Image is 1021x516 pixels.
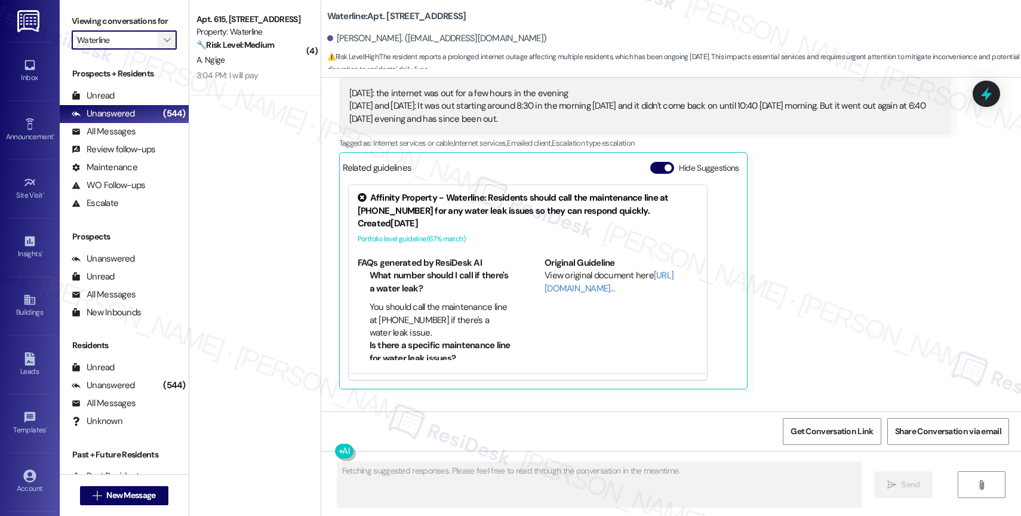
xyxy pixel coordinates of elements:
span: New Message [106,489,155,502]
div: 3:04 PM: I will pay [196,70,259,81]
a: Site Visit • [6,173,54,205]
span: Send [901,478,919,491]
button: Share Conversation via email [887,418,1009,445]
div: Unread [72,271,115,283]
img: ResiDesk Logo [17,10,42,32]
div: Unread [72,90,115,102]
label: Viewing conversations for [72,12,177,30]
div: Unanswered [72,379,135,392]
div: Past Residents [72,470,144,483]
b: FAQs generated by ResiDesk AI [358,257,482,269]
div: Unanswered [72,253,135,265]
div: WO Follow-ups [72,179,145,192]
span: • [43,189,45,198]
div: Past + Future Residents [60,449,189,461]
a: Account [6,466,54,498]
span: Share Conversation via email [895,425,1001,438]
i:  [93,491,102,500]
div: Created [DATE] [358,217,698,230]
span: • [53,131,55,139]
span: • [41,248,43,256]
a: Insights • [6,231,54,263]
i:  [977,480,986,490]
i:  [887,480,896,490]
div: Escalate [72,197,118,210]
i:  [164,35,170,45]
b: Original Guideline [545,257,615,269]
input: All communities [77,30,158,50]
div: Related guidelines [343,162,412,179]
div: All Messages [72,125,136,138]
strong: 🔧 Risk Level: Medium [196,39,274,50]
div: Portfolio level guideline ( 67 % match) [358,233,698,245]
div: Unread [72,361,115,374]
li: You should call the maintenance line at [PHONE_NUMBER] if there's a water leak issue. [370,301,511,339]
span: Internet services , [454,138,507,148]
div: (544) [160,376,188,395]
b: Waterline: Apt. [STREET_ADDRESS] [327,10,466,23]
span: Escalation type escalation [552,138,634,148]
span: Get Conversation Link [791,425,873,438]
div: [PERSON_NAME]. ([EMAIL_ADDRESS][DOMAIN_NAME]) [327,32,547,45]
a: Inbox [6,55,54,87]
a: Buildings [6,290,54,322]
div: Apt. 615, [STREET_ADDRESS] [196,13,307,26]
span: A. Ngige [196,54,225,65]
li: What number should I call if there's a water leak? [370,269,511,295]
div: Tagged as: [339,134,951,152]
div: Review follow-ups [72,143,155,156]
div: All Messages [72,288,136,301]
div: Unknown [72,415,122,428]
span: • [46,424,48,432]
div: View original document here [545,269,698,295]
a: Templates • [6,407,54,440]
li: Is there a specific maintenance line for water leak issues? [370,339,511,365]
span: Emailed client , [507,138,552,148]
div: Affinity Property - Waterline: Residents should call the maintenance line at [PHONE_NUMBER] for a... [358,192,698,217]
div: Property: Waterline [196,26,307,38]
span: : The resident reports a prolonged internet outage affecting multiple residents, which has been o... [327,51,1021,76]
div: Unanswered [72,107,135,120]
div: Prospects + Residents [60,67,189,80]
div: Maintenance [72,161,137,174]
button: New Message [80,486,168,505]
div: Prospects [60,231,189,243]
button: Send [875,471,933,498]
label: Hide Suggestions [679,162,739,174]
div: It's been on and off [DATE]. [DATE]: the internet was out for a few hours in the evening [DATE] a... [349,62,932,125]
span: Internet services or cable , [373,138,453,148]
div: Residents [60,339,189,352]
a: Leads [6,349,54,381]
div: New Inbounds [72,306,141,319]
button: Get Conversation Link [783,418,881,445]
strong: ⚠️ Risk Level: High [327,52,379,62]
textarea: Fetching suggested responses. Please feel free to read through the conversation in the meantime. [337,462,861,507]
div: (544) [160,105,188,123]
a: [URL][DOMAIN_NAME]… [545,269,674,294]
div: All Messages [72,397,136,410]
